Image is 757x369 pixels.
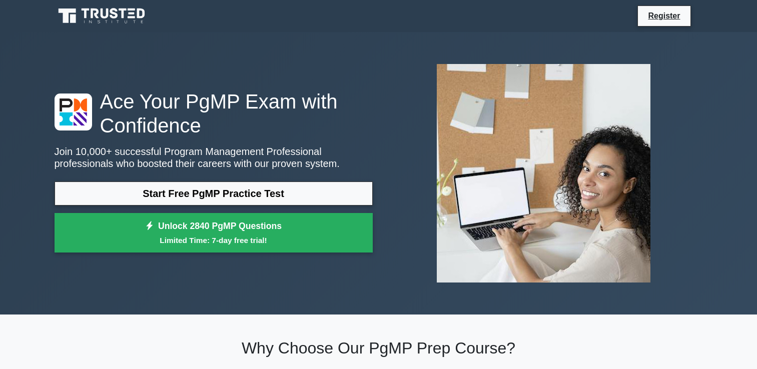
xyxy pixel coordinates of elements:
[67,234,360,246] small: Limited Time: 7-day free trial!
[55,145,373,169] p: Join 10,000+ successful Program Management Professional professionals who boosted their careers w...
[55,181,373,205] a: Start Free PgMP Practice Test
[55,338,703,357] h2: Why Choose Our PgMP Prep Course?
[55,213,373,253] a: Unlock 2840 PgMP QuestionsLimited Time: 7-day free trial!
[642,9,686,22] a: Register
[55,89,373,137] h1: Ace Your PgMP Exam with Confidence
